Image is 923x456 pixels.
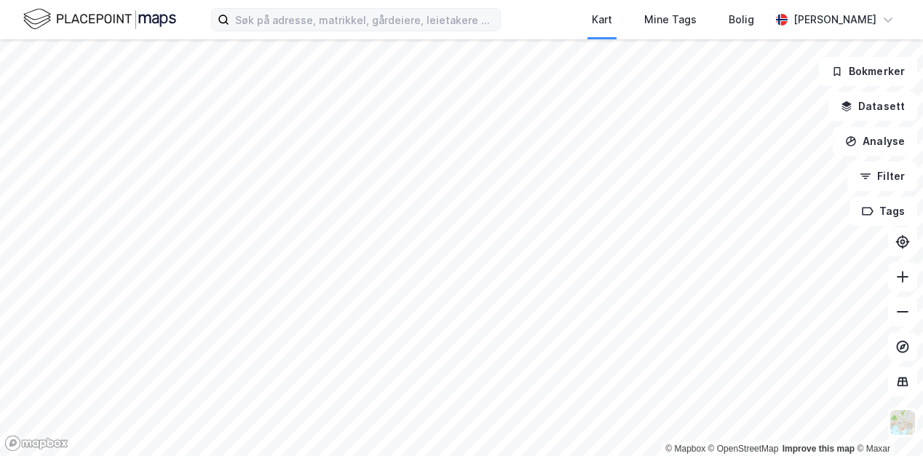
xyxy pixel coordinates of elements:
[23,7,176,32] img: logo.f888ab2527a4732fd821a326f86c7f29.svg
[819,57,917,86] button: Bokmerker
[793,11,876,28] div: [PERSON_NAME]
[850,386,923,456] div: Kontrollprogram for chat
[828,92,917,121] button: Datasett
[849,197,917,226] button: Tags
[850,386,923,456] iframe: Chat Widget
[833,127,917,156] button: Analyse
[847,162,917,191] button: Filter
[229,9,500,31] input: Søk på adresse, matrikkel, gårdeiere, leietakere eller personer
[708,444,779,454] a: OpenStreetMap
[665,444,705,454] a: Mapbox
[4,435,68,452] a: Mapbox homepage
[644,11,697,28] div: Mine Tags
[592,11,612,28] div: Kart
[783,444,855,454] a: Improve this map
[729,11,754,28] div: Bolig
